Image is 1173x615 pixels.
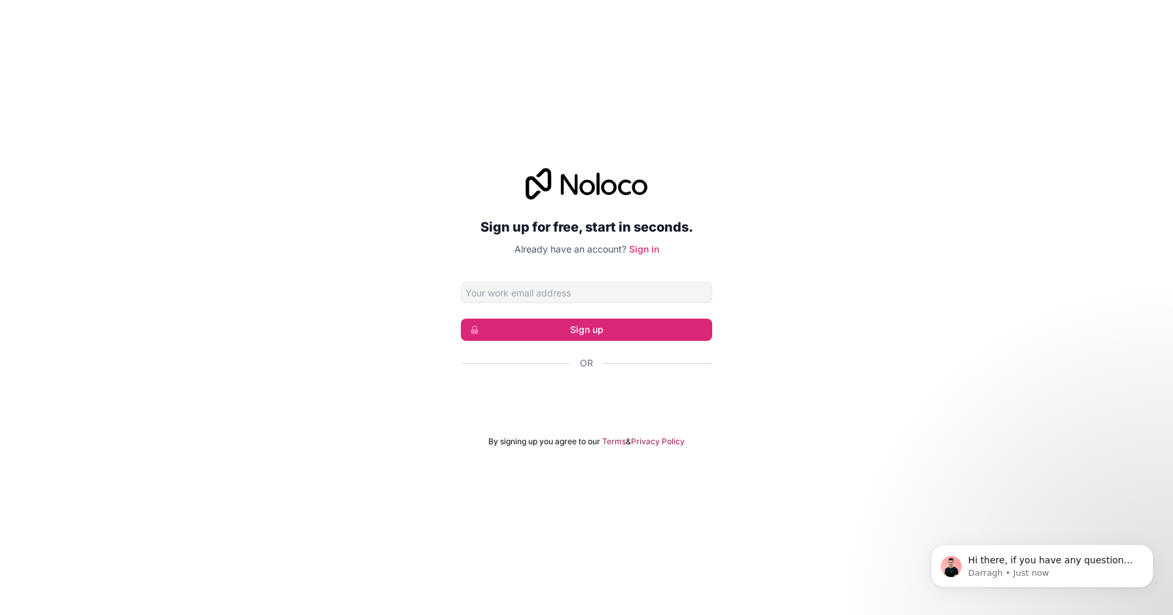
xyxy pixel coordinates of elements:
[602,436,626,447] a: Terms
[461,215,712,239] h2: Sign up for free, start in seconds.
[514,243,626,255] span: Already have an account?
[631,436,685,447] a: Privacy Policy
[488,436,600,447] span: By signing up you agree to our
[626,436,631,447] span: &
[629,243,659,255] a: Sign in
[454,384,719,413] iframe: Sign in with Google Button
[461,319,712,341] button: Sign up
[461,282,712,303] input: Email address
[580,357,593,370] span: Or
[911,517,1173,608] iframe: Intercom notifications message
